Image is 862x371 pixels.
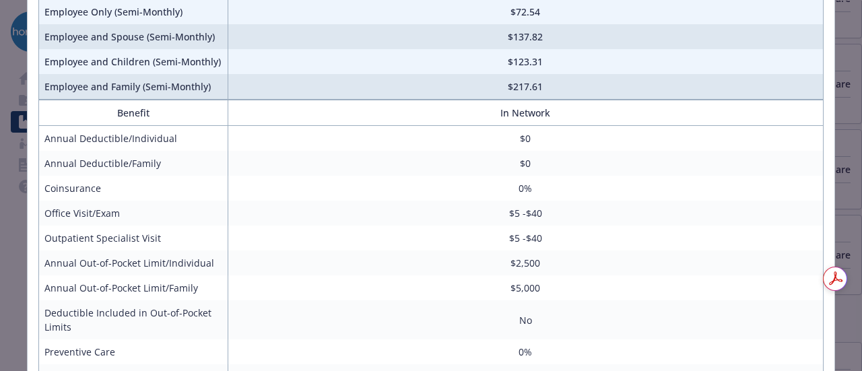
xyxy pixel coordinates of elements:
td: $5 -$40 [228,201,823,226]
td: 0% [228,339,823,364]
td: No [228,300,823,339]
td: $2,500 [228,250,823,275]
th: In Network [228,100,823,126]
td: $123.31 [228,49,823,74]
td: $217.61 [228,74,823,100]
td: $0 [228,126,823,151]
td: $5 -$40 [228,226,823,250]
td: Employee and Spouse (Semi-Monthly) [39,24,228,49]
td: Annual Deductible/Individual [39,126,228,151]
td: $137.82 [228,24,823,49]
td: Coinsurance [39,176,228,201]
td: 0% [228,176,823,201]
th: Benefit [39,100,228,126]
td: Preventive Care [39,339,228,364]
td: Employee and Family (Semi-Monthly) [39,74,228,100]
td: $0 [228,151,823,176]
td: Deductible Included in Out-of-Pocket Limits [39,300,228,339]
td: $5,000 [228,275,823,300]
td: Annual Deductible/Family [39,151,228,176]
td: Office Visit/Exam [39,201,228,226]
td: Outpatient Specialist Visit [39,226,228,250]
td: Annual Out-of-Pocket Limit/Individual [39,250,228,275]
td: Employee and Children (Semi-Monthly) [39,49,228,74]
td: Annual Out-of-Pocket Limit/Family [39,275,228,300]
